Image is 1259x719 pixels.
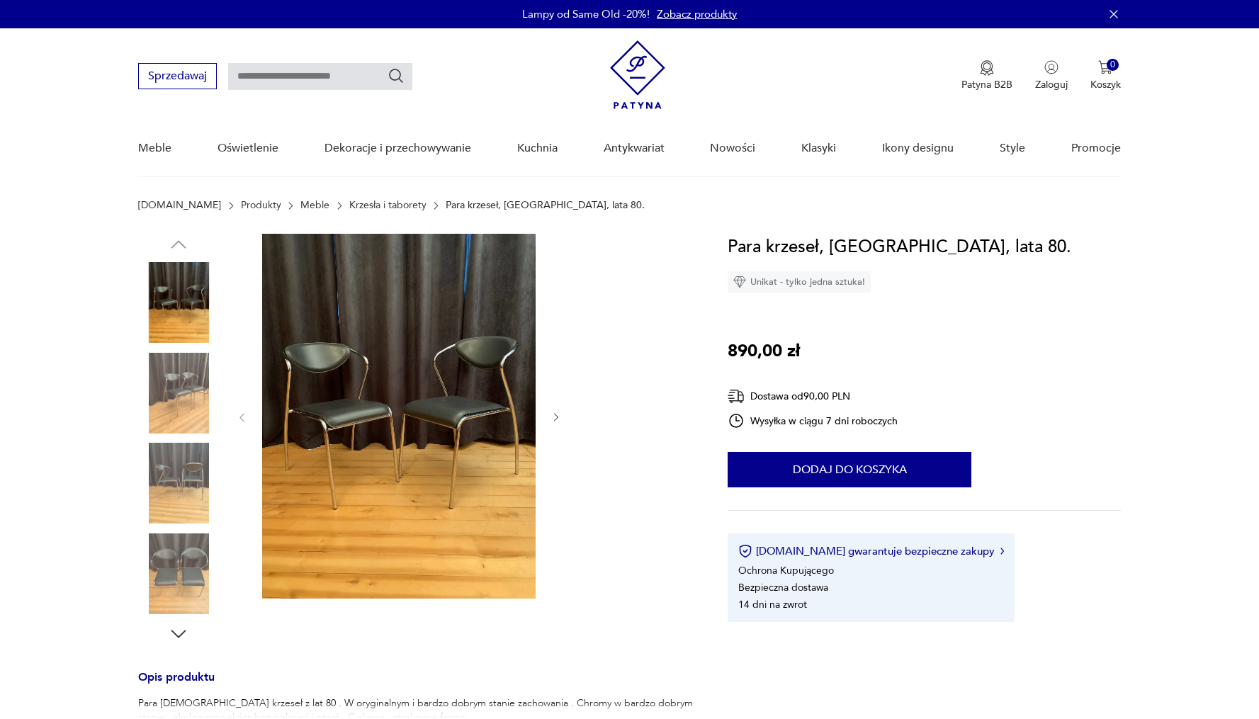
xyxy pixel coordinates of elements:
[728,338,800,365] p: 890,00 zł
[138,121,171,176] a: Meble
[961,60,1012,91] a: Ikona medaluPatyna B2B
[1071,121,1121,176] a: Promocje
[138,262,219,343] img: Zdjęcie produktu Para krzeseł, Włochy, lata 80.
[388,67,405,84] button: Szukaj
[138,200,221,211] a: [DOMAIN_NAME]
[728,452,971,487] button: Dodaj do koszyka
[446,200,645,211] p: Para krzeseł, [GEOGRAPHIC_DATA], lata 80.
[1107,59,1119,71] div: 0
[349,200,427,211] a: Krzesła i taborety
[657,7,737,21] a: Zobacz produkty
[728,387,898,405] div: Dostawa od 90,00 PLN
[738,564,834,577] li: Ochrona Kupującego
[961,60,1012,91] button: Patyna B2B
[710,121,755,176] a: Nowości
[1090,60,1121,91] button: 0Koszyk
[1098,60,1112,74] img: Ikona koszyka
[980,60,994,76] img: Ikona medalu
[522,7,650,21] p: Lampy od Same Old -20%!
[728,234,1071,261] h1: Para krzeseł, [GEOGRAPHIC_DATA], lata 80.
[801,121,836,176] a: Klasyki
[324,121,471,176] a: Dekoracje i przechowywanie
[728,387,745,405] img: Ikona dostawy
[1000,548,1005,555] img: Ikona strzałki w prawo
[138,63,217,89] button: Sprzedawaj
[517,121,558,176] a: Kuchnia
[138,443,219,523] img: Zdjęcie produktu Para krzeseł, Włochy, lata 80.
[1035,60,1068,91] button: Zaloguj
[1035,78,1068,91] p: Zaloguj
[610,40,665,109] img: Patyna - sklep z meblami i dekoracjami vintage
[300,200,329,211] a: Meble
[1090,78,1121,91] p: Koszyk
[1044,60,1058,74] img: Ikonka użytkownika
[738,544,1004,558] button: [DOMAIN_NAME] gwarantuje bezpieczne zakupy
[961,78,1012,91] p: Patyna B2B
[728,412,898,429] div: Wysyłka w ciągu 7 dni roboczych
[882,121,954,176] a: Ikony designu
[738,581,828,594] li: Bezpieczna dostawa
[218,121,278,176] a: Oświetlenie
[733,276,746,288] img: Ikona diamentu
[262,234,536,599] img: Zdjęcie produktu Para krzeseł, Włochy, lata 80.
[738,598,807,611] li: 14 dni na zwrot
[138,673,694,696] h3: Opis produktu
[138,353,219,434] img: Zdjęcie produktu Para krzeseł, Włochy, lata 80.
[241,200,281,211] a: Produkty
[604,121,665,176] a: Antykwariat
[138,533,219,614] img: Zdjęcie produktu Para krzeseł, Włochy, lata 80.
[728,271,871,293] div: Unikat - tylko jedna sztuka!
[138,72,217,82] a: Sprzedawaj
[738,544,752,558] img: Ikona certyfikatu
[1000,121,1025,176] a: Style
